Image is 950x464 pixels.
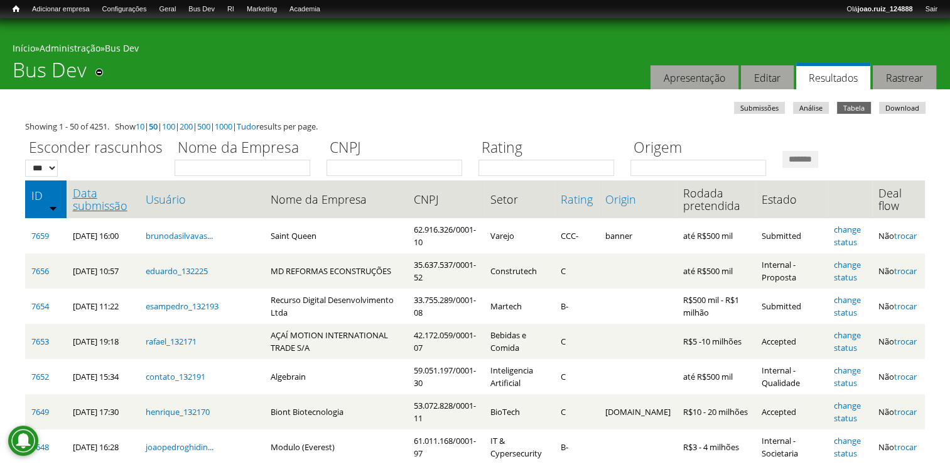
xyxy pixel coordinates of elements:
[677,289,755,324] td: R$500 mil - R$1 milhão
[13,42,35,54] a: Início
[31,441,49,453] a: 7648
[599,218,677,253] td: banner
[741,65,794,90] a: Editar
[734,102,785,114] a: Submissões
[755,289,828,324] td: Submitted
[677,359,755,394] td: até R$500 mil
[755,180,828,218] th: Estado
[31,189,60,202] a: ID
[153,3,182,16] a: Geral
[484,180,554,218] th: Setor
[872,218,925,253] td: Não
[894,230,917,241] a: trocar
[554,324,599,359] td: C
[146,336,197,347] a: rafael_132171
[237,121,256,132] a: Tudo
[599,394,677,429] td: [DOMAIN_NAME]
[67,394,139,429] td: [DATE] 17:30
[796,63,870,90] a: Resultados
[840,3,919,16] a: Olájoao.ruiz_124888
[894,406,917,417] a: trocar
[858,5,913,13] strong: joao.ruiz_124888
[837,102,871,114] a: Tabela
[162,121,175,132] a: 100
[221,3,240,16] a: RI
[755,324,828,359] td: Accepted
[755,218,828,253] td: Submitted
[677,394,755,429] td: R$10 - 20 milhões
[554,289,599,324] td: B-
[146,441,213,453] a: joaopedroghidin...
[677,180,755,218] th: Rodada pretendida
[677,218,755,253] td: até R$500 mil
[834,400,861,424] a: change status
[31,336,49,347] a: 7653
[605,193,671,206] a: Origin
[264,394,408,429] td: Biont Biotecnologia
[872,359,925,394] td: Não
[561,193,593,206] a: Rating
[554,359,599,394] td: C
[873,65,936,90] a: Rastrear
[484,359,554,394] td: Inteligencia Artificial
[136,121,144,132] a: 10
[197,121,210,132] a: 500
[894,336,917,347] a: trocar
[554,218,599,253] td: CCC-
[283,3,327,16] a: Academia
[755,253,828,289] td: Internal - Proposta
[31,265,49,277] a: 7656
[408,394,484,429] td: 53.072.828/0001-11
[834,259,861,283] a: change status
[149,121,158,132] a: 50
[25,120,925,133] div: Showing 1 - 50 of 4251. Show | | | | | | results per page.
[834,435,861,459] a: change status
[630,137,774,160] label: Origem
[67,218,139,253] td: [DATE] 16:00
[175,137,318,160] label: Nome da Empresa
[834,365,861,389] a: change status
[872,394,925,429] td: Não
[894,441,917,453] a: trocar
[105,42,139,54] a: Bus Dev
[677,324,755,359] td: R$5 -10 milhões
[408,324,484,359] td: 42.172.059/0001-07
[894,301,917,312] a: trocar
[650,65,738,90] a: Apresentação
[408,253,484,289] td: 35.637.537/0001-52
[677,253,755,289] td: até R$500 mil
[6,3,26,15] a: Início
[484,394,554,429] td: BioTech
[264,253,408,289] td: MD REFORMAS ECONSTRUÇÕES
[67,359,139,394] td: [DATE] 15:34
[408,180,484,218] th: CNPJ
[834,294,861,318] a: change status
[834,224,861,248] a: change status
[182,3,221,16] a: Bus Dev
[872,324,925,359] td: Não
[919,3,944,16] a: Sair
[478,137,622,160] label: Rating
[755,394,828,429] td: Accepted
[26,3,96,16] a: Adicionar empresa
[894,371,917,382] a: trocar
[554,394,599,429] td: C
[484,253,554,289] td: Construtech
[31,230,49,241] a: 7659
[13,42,937,58] div: » »
[872,180,925,218] th: Deal flow
[408,289,484,324] td: 33.755.289/0001-08
[40,42,100,54] a: Administração
[146,371,205,382] a: contato_132191
[484,218,554,253] td: Varejo
[67,324,139,359] td: [DATE] 19:18
[408,218,484,253] td: 62.916.326/0001-10
[13,58,87,89] h1: Bus Dev
[872,253,925,289] td: Não
[146,193,258,206] a: Usuário
[215,121,232,132] a: 1000
[894,265,917,277] a: trocar
[484,289,554,324] td: Martech
[96,3,153,16] a: Configurações
[327,137,470,160] label: CNPJ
